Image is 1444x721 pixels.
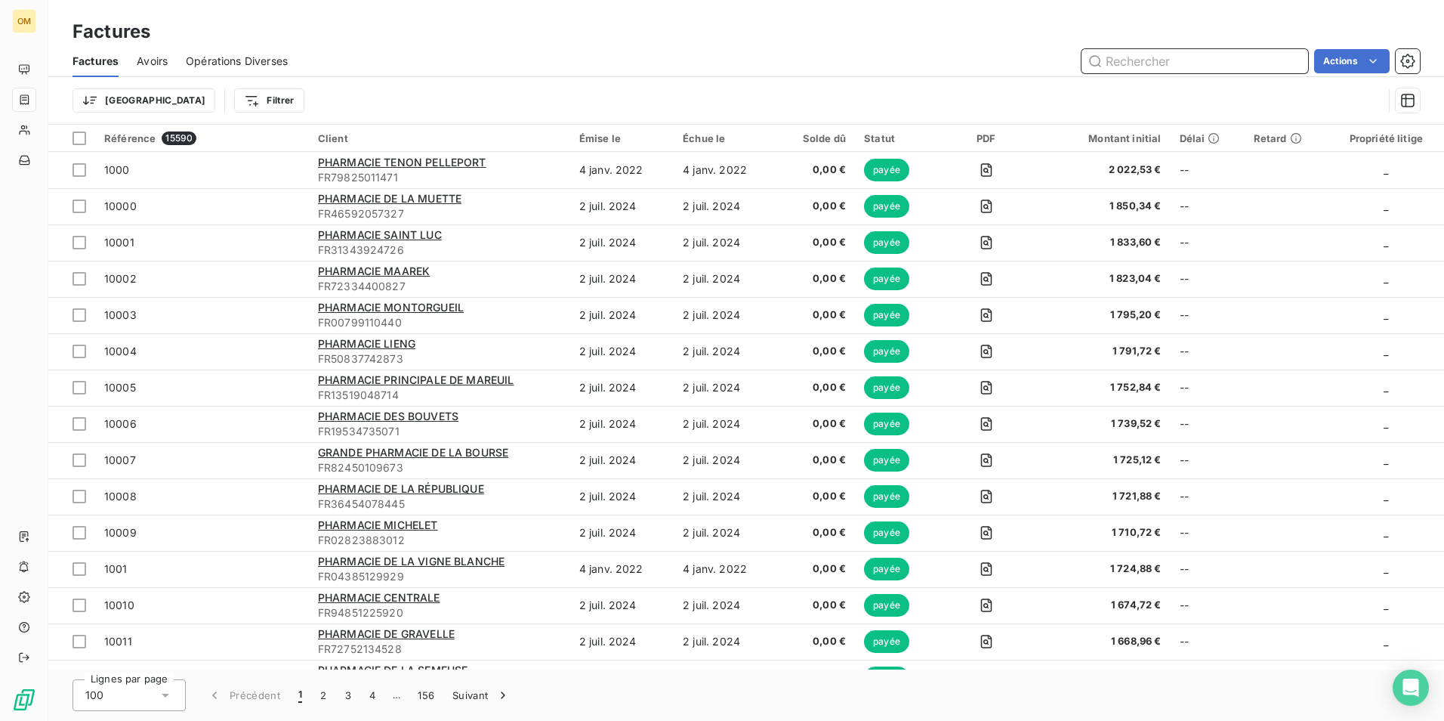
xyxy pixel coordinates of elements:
span: FR00799110440 [318,315,561,330]
div: Client [318,132,561,144]
td: 2 juil. 2024 [570,478,674,515]
span: PHARMACIE DE LA RÉPUBLIQUE [318,482,484,495]
span: Avoirs [137,54,168,69]
span: _ [1384,163,1388,176]
span: FR13519048714 [318,388,561,403]
span: PHARMACIE DE LA SEMEUSE [318,664,467,676]
div: Statut [864,132,930,144]
span: _ [1384,308,1388,321]
button: Filtrer [234,88,304,113]
span: FR94851225920 [318,605,561,620]
td: -- [1171,297,1245,333]
td: 2 juil. 2024 [674,333,777,370]
span: 10007 [104,453,136,466]
span: 0,00 € [787,416,847,432]
span: payée [864,268,909,290]
span: 1001 [104,562,128,575]
span: _ [1384,272,1388,285]
span: 1 724,88 € [1041,562,1161,577]
td: 2 juil. 2024 [570,406,674,442]
span: PHARMACIE DE LA VIGNE BLANCHE [318,555,504,568]
span: _ [1384,200,1388,212]
span: 100 [85,688,103,703]
td: 2 juil. 2024 [570,442,674,478]
span: … [384,683,409,707]
span: payée [864,195,909,218]
span: payée [864,558,909,580]
button: 1 [289,679,311,711]
span: FR19534735071 [318,424,561,439]
td: -- [1171,406,1245,442]
td: 2 juil. 2024 [674,624,777,660]
input: Rechercher [1081,49,1308,73]
span: 0,00 € [787,199,847,214]
span: 10010 [104,599,134,611]
td: 2 juil. 2024 [570,515,674,551]
td: -- [1171,478,1245,515]
span: 10000 [104,200,137,212]
td: 2 juil. 2024 [570,261,674,297]
button: [GEOGRAPHIC_DATA] [73,88,215,113]
span: 10001 [104,236,134,249]
div: Open Intercom Messenger [1393,670,1429,706]
span: 0,00 € [787,598,847,613]
span: PHARMACIE SAINT LUC [318,228,442,241]
td: 4 janv. 2022 [674,152,777,188]
span: PHARMACIE DE LA MUETTE [318,192,461,205]
span: payée [864,449,909,472]
span: FR79825011471 [318,170,561,185]
span: PHARMACIE TENON PELLEPORT [318,156,486,169]
span: PHARMACIE PRINCIPALE DE MAREUIL [318,373,514,386]
span: payée [864,340,909,363]
span: 1 739,52 € [1041,416,1161,432]
span: _ [1384,490,1388,503]
button: 4 [360,679,384,711]
div: Retard [1254,132,1319,144]
span: FR46592057327 [318,206,561,221]
button: 3 [336,679,360,711]
div: OM [12,9,36,33]
span: 15590 [162,132,196,145]
span: _ [1384,562,1388,575]
span: payée [864,667,909,689]
td: 2 juil. 2024 [674,188,777,224]
button: Précédent [198,679,289,711]
span: PHARMACIE CENTRALE [318,591,440,604]
span: _ [1384,236,1388,249]
div: Solde dû [787,132,847,144]
td: 2 juil. 2024 [674,406,777,442]
td: 2 juil. 2024 [674,442,777,478]
span: 10009 [104,526,137,539]
span: 10006 [104,417,137,430]
span: FR02823883012 [318,533,561,548]
button: Suivant [443,679,520,711]
td: 4 janv. 2022 [674,551,777,587]
span: PHARMACIE MICHELET [318,518,438,531]
span: 0,00 € [787,308,847,323]
td: -- [1171,515,1245,551]
span: 10002 [104,272,137,285]
button: Actions [1314,49,1390,73]
span: FR72334400827 [318,279,561,294]
span: 1 850,34 € [1041,199,1161,214]
span: 1 725,12 € [1041,453,1161,468]
td: -- [1171,152,1245,188]
span: 10004 [104,345,137,357]
td: 2 juil. 2024 [570,297,674,333]
span: 2 022,53 € [1041,162,1161,178]
span: 10011 [104,635,132,648]
div: Délai [1180,132,1236,144]
span: 1 710,72 € [1041,525,1161,540]
span: 10003 [104,308,137,321]
span: _ [1384,599,1388,611]
span: FR82450109673 [318,460,561,475]
span: 1 752,84 € [1041,380,1161,395]
span: payée [864,159,909,181]
td: 2 juil. 2024 [570,224,674,261]
span: 0,00 € [787,525,847,540]
span: PHARMACIE MAAREK [318,265,430,277]
span: FR31343924726 [318,243,561,258]
td: 2 juil. 2024 [674,515,777,551]
td: 4 janv. 2022 [570,551,674,587]
span: _ [1384,381,1388,394]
